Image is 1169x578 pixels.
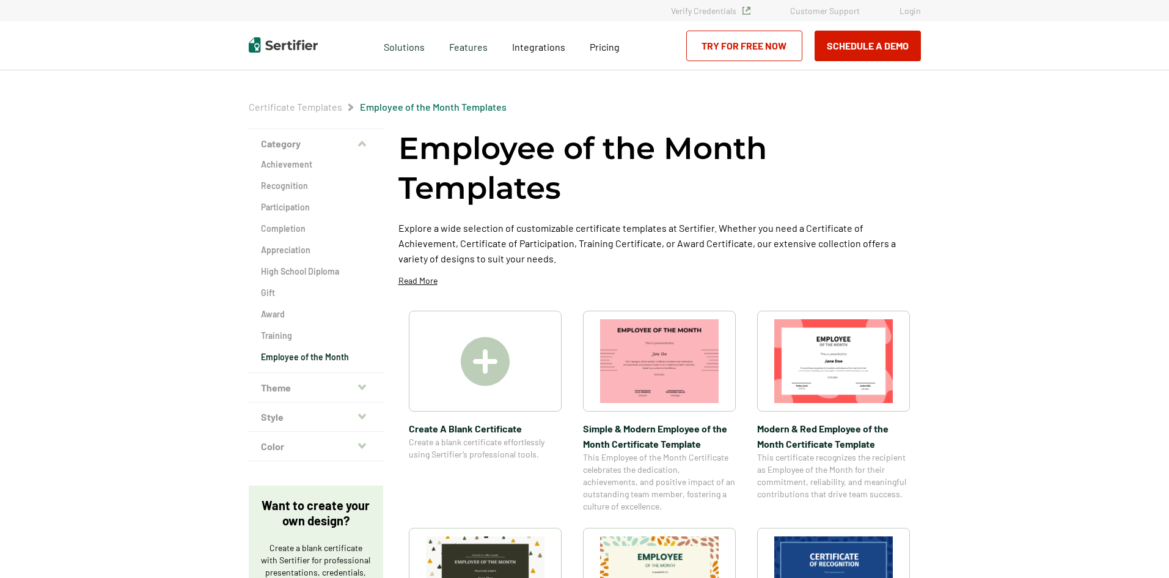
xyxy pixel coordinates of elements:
[774,319,893,403] img: Modern & Red Employee of the Month Certificate Template
[398,220,921,266] p: Explore a wide selection of customizable certificate templates at Sertifier. Whether you need a C...
[261,330,371,342] a: Training
[249,101,342,113] span: Certificate Templates
[249,402,383,432] button: Style
[757,311,910,513] a: Modern & Red Employee of the Month Certificate TemplateModern & Red Employee of the Month Certifi...
[360,101,507,113] a: Employee of the Month Templates
[249,158,383,373] div: Category
[449,38,488,53] span: Features
[757,421,910,451] span: Modern & Red Employee of the Month Certificate Template
[590,41,620,53] span: Pricing
[742,7,750,15] img: Verified
[461,337,510,386] img: Create A Blank Certificate
[398,128,921,208] h1: Employee of the Month Templates
[409,436,562,461] span: Create a blank certificate effortlessly using Sertifier’s professional tools.
[261,158,371,171] a: Achievement
[249,101,507,113] div: Breadcrumb
[583,421,736,451] span: Simple & Modern Employee of the Month Certificate Template
[583,451,736,513] span: This Employee of the Month Certificate celebrates the dedication, achievements, and positive impa...
[261,308,371,320] a: Award
[671,6,750,16] a: Verify Credentials
[261,287,371,299] a: Gift
[900,6,921,16] a: Login
[583,311,736,513] a: Simple & Modern Employee of the Month Certificate TemplateSimple & Modern Employee of the Month C...
[261,498,371,528] p: Want to create your own design?
[249,129,383,158] button: Category
[249,373,383,402] button: Theme
[261,180,371,192] a: Recognition
[512,41,565,53] span: Integrations
[384,38,425,53] span: Solutions
[261,244,371,256] a: Appreciation
[360,101,507,113] span: Employee of the Month Templates
[757,451,910,500] span: This certificate recognizes the recipient as Employee of the Month for their commitment, reliabil...
[686,31,802,61] a: Try for Free Now
[249,101,342,113] a: Certificate Templates
[261,265,371,278] a: High School Diploma
[409,421,562,436] span: Create A Blank Certificate
[261,223,371,235] a: Completion
[261,351,371,363] a: Employee of the Month
[590,38,620,53] a: Pricing
[261,201,371,213] a: Participation
[512,38,565,53] a: Integrations
[398,275,438,287] p: Read More
[790,6,860,16] a: Customer Support
[249,432,383,461] button: Color
[600,319,719,403] img: Simple & Modern Employee of the Month Certificate Template
[249,37,318,53] img: Sertifier | Digital Credentialing Platform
